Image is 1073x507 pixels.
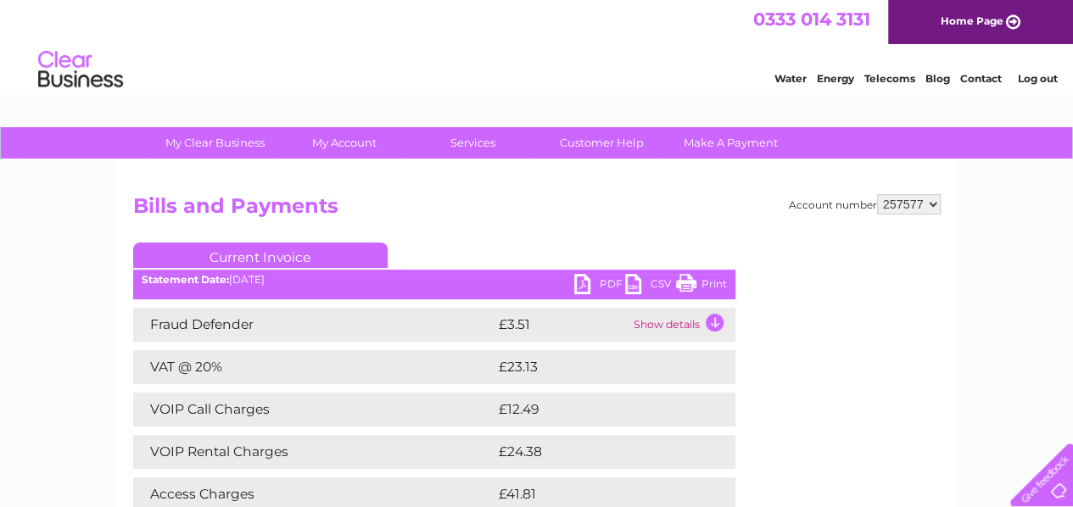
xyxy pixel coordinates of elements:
a: Make A Payment [661,127,801,159]
a: Print [676,274,727,298]
td: VAT @ 20% [133,350,495,384]
div: [DATE] [133,274,735,286]
a: My Clear Business [145,127,285,159]
a: Customer Help [532,127,672,159]
a: 0333 014 3131 [753,8,870,30]
td: £24.38 [495,435,701,469]
a: My Account [274,127,414,159]
img: logo.png [37,44,124,96]
h2: Bills and Payments [133,194,941,226]
td: £12.49 [495,393,700,426]
div: Account number [789,194,941,214]
a: Current Invoice [133,242,388,268]
a: Energy [817,72,854,85]
td: VOIP Call Charges [133,393,495,426]
a: CSV [625,274,676,298]
td: VOIP Rental Charges [133,435,495,469]
td: £23.13 [495,350,699,384]
a: Water [774,72,807,85]
a: Contact [960,72,1002,85]
div: Clear Business is a trading name of Verastar Limited (registered in [GEOGRAPHIC_DATA] No. 3667643... [137,9,938,82]
td: Fraud Defender [133,308,495,342]
a: PDF [574,274,625,298]
a: Blog [925,72,950,85]
b: Statement Date: [142,273,229,286]
td: Show details [629,308,735,342]
a: Services [403,127,543,159]
a: Log out [1017,72,1057,85]
td: £3.51 [495,308,629,342]
a: Telecoms [864,72,915,85]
